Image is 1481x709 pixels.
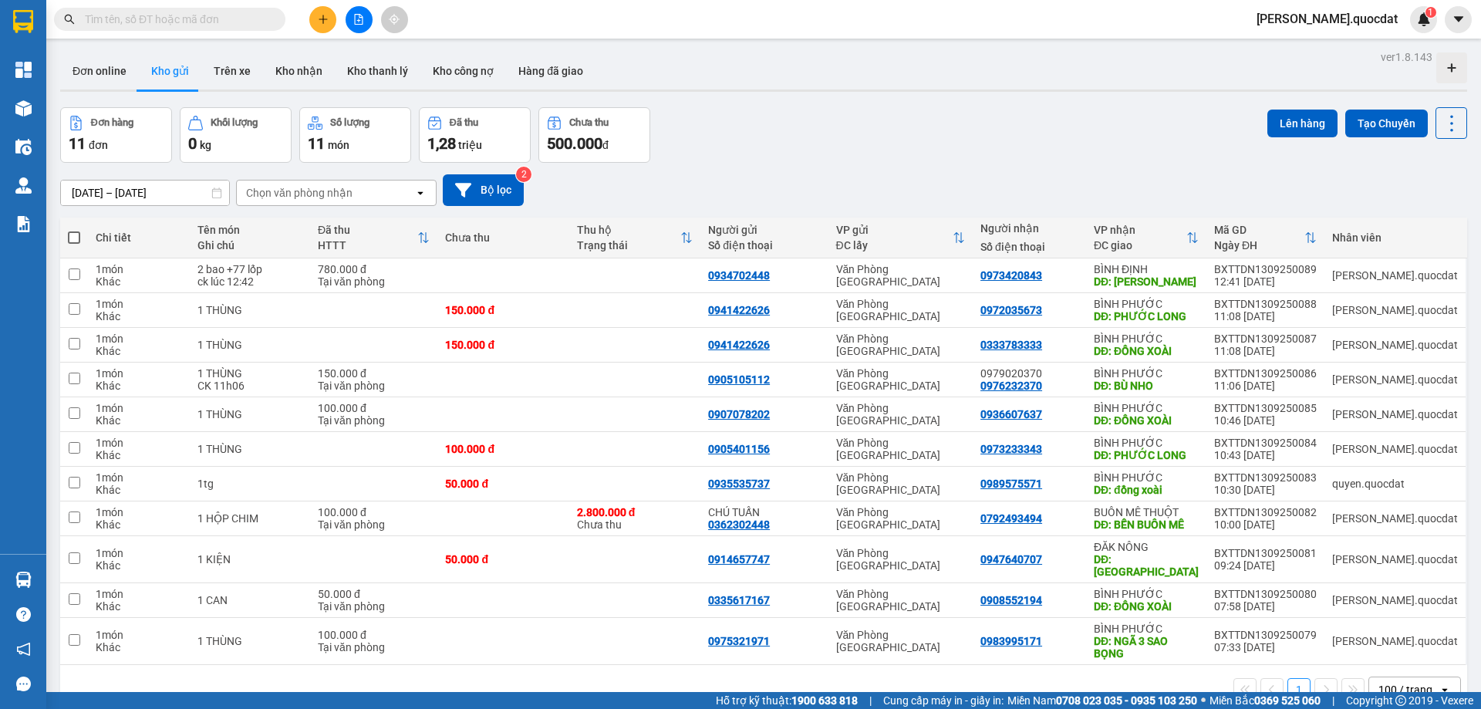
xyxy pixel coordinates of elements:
div: 07:58 [DATE] [1214,600,1317,613]
div: 50.000 đ [318,588,430,600]
div: 0947640707 [980,553,1042,566]
div: 0914657747 [708,553,770,566]
div: 0908552194 [980,594,1042,606]
span: 11 [69,134,86,153]
div: BXTTDN1309250089 [1214,263,1317,275]
div: 50.000 đ [445,478,561,490]
span: question-circle [16,607,31,622]
strong: 1900 633 818 [791,694,858,707]
div: 0973233343 [980,443,1042,455]
button: Số lượng11món [299,107,411,163]
sup: 1 [1425,7,1436,18]
div: 11:08 [DATE] [1214,310,1317,322]
span: aim [389,14,400,25]
div: DĐ: PHƯỚC LONG [1094,449,1199,461]
div: 1 món [96,588,182,600]
div: DĐ: đồng xoài [1094,484,1199,496]
div: Khối lượng [211,117,258,128]
div: 09:24 [DATE] [1214,559,1317,572]
div: 1 món [96,629,182,641]
div: Văn Phòng [GEOGRAPHIC_DATA] [836,402,966,427]
svg: open [1439,684,1451,696]
strong: 0708 023 035 - 0935 103 250 [1056,694,1197,707]
div: simon.quocdat [1332,635,1458,647]
div: 0792493494 [980,512,1042,525]
div: BÌNH PHƯỚC [1094,367,1199,380]
div: Khác [96,449,182,461]
div: 0936607637 [980,408,1042,420]
div: 1 KIỆN [197,553,302,566]
button: Kho nhận [263,52,335,89]
div: Văn Phòng [GEOGRAPHIC_DATA] [836,506,966,531]
div: Khác [96,380,182,392]
div: 1 THÙNG [197,339,302,351]
div: Văn Phòng [GEOGRAPHIC_DATA] [836,367,966,392]
div: BÌNH ĐỊNH [1094,263,1199,275]
div: DĐ: NGÃ 3 SAO BỌNG [1094,635,1199,660]
div: Tên món [197,224,302,236]
span: caret-down [1452,12,1466,26]
div: BXTTDN1309250085 [1214,402,1317,414]
div: simon.quocdat [1332,512,1458,525]
input: Select a date range. [61,181,229,205]
div: 1 món [96,402,182,414]
div: Chưa thu [569,117,609,128]
div: Đã thu [450,117,478,128]
div: Khác [96,345,182,357]
div: 1 món [96,506,182,518]
input: Tìm tên, số ĐT hoặc mã đơn [85,11,267,28]
button: file-add [346,6,373,33]
img: warehouse-icon [15,139,32,155]
strong: 0369 525 060 [1254,694,1321,707]
div: Văn Phòng [GEOGRAPHIC_DATA] [836,547,966,572]
div: 0905105112 [708,373,770,386]
button: Đơn online [60,52,139,89]
div: Đã thu [318,224,417,236]
div: HTTT [318,239,417,252]
div: ĐC lấy [836,239,953,252]
div: Văn Phòng [GEOGRAPHIC_DATA] [836,437,966,461]
span: 1,28 [427,134,456,153]
div: Khác [96,518,182,531]
div: 1 món [96,547,182,559]
span: ⚪️ [1201,697,1206,704]
button: plus [309,6,336,33]
div: 150.000 đ [445,339,561,351]
div: 1tg [197,478,302,490]
span: Cung cấp máy in - giấy in: [883,692,1004,709]
div: 100 / trang [1378,682,1432,697]
button: caret-down [1445,6,1472,33]
div: 780.000 đ [318,263,430,275]
div: BXTTDN1309250087 [1214,333,1317,345]
div: Khác [96,275,182,288]
div: Tại văn phòng [318,275,430,288]
span: message [16,677,31,691]
div: simon.quocdat [1332,553,1458,566]
div: simon.quocdat [1332,443,1458,455]
div: 1 món [96,333,182,345]
div: 0935535737 [708,478,770,490]
div: 100.000 đ [318,506,430,518]
div: 1 THÙNG [197,304,302,316]
div: 1 THÙNG [197,408,302,420]
sup: 2 [516,167,531,182]
div: Khác [96,484,182,496]
div: Số lượng [330,117,369,128]
div: 1 món [96,471,182,484]
div: 100.000 đ [318,402,430,414]
div: Khác [96,310,182,322]
th: Toggle SortBy [569,218,700,258]
div: 0905401156 [708,443,770,455]
div: BÌNH PHƯỚC [1094,437,1199,449]
div: DĐ: PHƯỚC LONG [1094,310,1199,322]
div: 0934702448 [708,269,770,282]
div: simon.quocdat [1332,373,1458,386]
div: quyen.quocdat [1332,478,1458,490]
div: BÌNH PHƯỚC [1094,471,1199,484]
button: Kho gửi [139,52,201,89]
div: 1 món [96,367,182,380]
div: 11:06 [DATE] [1214,380,1317,392]
span: Miền Nam [1007,692,1197,709]
div: simon.quocdat [1332,408,1458,420]
div: Mã GD [1214,224,1304,236]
